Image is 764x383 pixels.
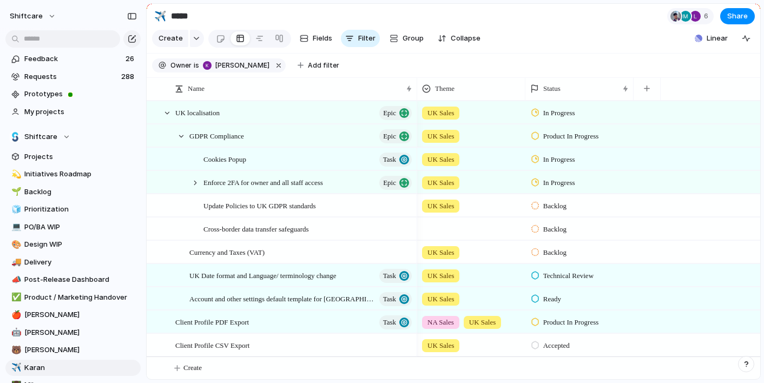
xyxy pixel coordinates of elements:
span: UK Sales [469,317,496,328]
span: 288 [121,71,136,82]
button: is [192,60,201,71]
span: Client Profile CSV Export [175,339,249,351]
button: Task [379,269,412,283]
span: Collapse [451,33,480,44]
a: 🐻[PERSON_NAME] [5,342,141,358]
span: Cross-border data transfer safeguards [203,222,309,235]
span: Technical Review [543,270,594,281]
span: Feedback [24,54,122,64]
span: Task [383,152,396,167]
span: UK localisation [175,106,220,118]
button: Task [379,153,412,167]
span: Product In Progress [543,131,599,142]
button: 🧊 [10,204,21,215]
span: Name [188,83,205,94]
span: Karan [24,362,137,373]
button: 🎨 [10,239,21,250]
button: Create [152,30,188,47]
span: Design WIP [24,239,137,250]
span: Shiftcare [24,131,57,142]
span: UK Sales [427,340,454,351]
span: Prioritization [24,204,137,215]
span: NA Sales [427,317,454,328]
span: UK Sales [427,247,454,258]
a: Projects [5,149,141,165]
span: Prototypes [24,89,137,100]
button: Linear [690,30,732,47]
button: Task [379,292,412,306]
span: Filter [358,33,376,44]
div: 🎨Design WIP [5,236,141,253]
span: Theme [435,83,455,94]
span: Epic [383,175,396,190]
button: ✈️ [10,362,21,373]
button: Epic [379,129,412,143]
div: 🍎[PERSON_NAME] [5,307,141,323]
span: Linear [707,33,728,44]
a: ✅Product / Marketing Handover [5,289,141,306]
div: 🌱Backlog [5,184,141,200]
span: Create [159,33,183,44]
span: Accepted [543,340,570,351]
span: Product In Progress [543,317,599,328]
button: Epic [379,176,412,190]
span: Post-Release Dashboard [24,274,137,285]
button: shiftcare [5,8,62,25]
span: Projects [24,151,137,162]
a: 📣Post-Release Dashboard [5,272,141,288]
a: 🤖[PERSON_NAME] [5,325,141,341]
span: In Progress [543,177,575,188]
span: UK Sales [427,177,454,188]
span: Ready [543,294,561,305]
button: Collapse [433,30,485,47]
span: Share [727,11,748,22]
button: [PERSON_NAME] [200,60,272,71]
div: ✅ [11,291,19,303]
span: Group [403,33,424,44]
div: 💻 [11,221,19,233]
span: Task [383,315,396,330]
button: Group [384,30,429,47]
span: In Progress [543,108,575,118]
div: 🤖 [11,326,19,339]
button: 📣 [10,274,21,285]
span: Add filter [308,61,339,70]
span: Backlog [24,187,137,197]
a: 🧊Prioritization [5,201,141,217]
div: 🌱 [11,186,19,198]
span: Task [383,292,396,307]
span: Task [383,268,396,283]
button: 🚚 [10,257,21,268]
div: ✈️ [11,361,19,374]
a: ✈️Karan [5,360,141,376]
button: Fields [295,30,337,47]
div: 💫Initiatives Roadmap [5,166,141,182]
span: Account and other settings default template for [GEOGRAPHIC_DATA] [189,292,376,305]
button: Task [379,315,412,329]
span: Status [543,83,561,94]
a: 🚚Delivery [5,254,141,270]
span: [PERSON_NAME] [24,345,137,355]
div: 💫 [11,168,19,181]
span: [PERSON_NAME] [24,327,137,338]
button: Add filter [291,58,346,73]
span: PO/BA WIP [24,222,137,233]
span: Delivery [24,257,137,268]
button: 🍎 [10,309,21,320]
div: 🎨 [11,239,19,251]
span: Create [183,362,202,373]
a: 💻PO/BA WIP [5,219,141,235]
span: Currency and Taxes (VAT) [189,246,265,258]
button: Filter [341,30,380,47]
button: 🐻 [10,345,21,355]
span: Backlog [543,201,567,212]
span: [PERSON_NAME] [215,61,269,70]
